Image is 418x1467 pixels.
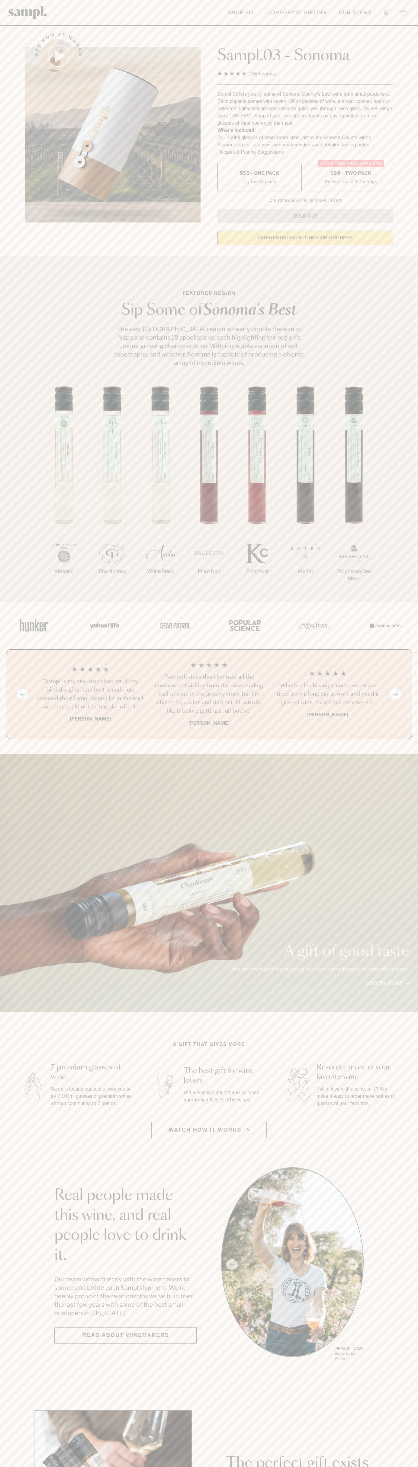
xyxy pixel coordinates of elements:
strong: What’s Included: [217,128,256,133]
h3: Re-order more of your favorite wine [317,1063,399,1082]
h1: Sampl.03 - Sonoma [217,47,393,65]
h2: A gift that gives more [173,1041,245,1048]
h3: “Whether I'm having friends over or just tired from a long day at work and need a glass of wine, ... [273,682,382,707]
li: 1 / 7 [40,386,88,594]
img: Artboard_6_04f9a106-072f-468a-bdd7-f11783b05722_x450.png [86,612,122,638]
a: Shop All [225,6,258,19]
small: Perfect For 2-4 Tastings [325,178,377,184]
ul: carousel [221,1167,364,1362]
li: 3 / 4 [273,662,382,727]
div: Sampl.03 lets you try some of Sonoma County's best wine from small producers. Each capsule comes ... [217,91,393,127]
p: Fall in love with a wine, or 7? We make it easy to order more bottles or glasses of your favorites. [317,1085,399,1107]
small: Try the Capsule [243,178,276,184]
p: The perfect gift for everyone from wine lovers to casual sippers. [229,965,410,973]
p: [PERSON_NAME] Sutro, Sutro Wines [335,1346,364,1361]
li: Christmas Sale Pricing Shown In Cart [266,197,344,203]
img: Sampl logo [8,6,47,19]
p: White Blend [137,568,185,575]
div: Christmas SALE! Save 20% [318,160,384,167]
b: [PERSON_NAME] [70,716,111,722]
p: The vast [GEOGRAPHIC_DATA] region is nearly double the size of Napa and contains 18 appellations,... [112,325,306,367]
a: Read about Winemakers [54,1327,197,1344]
li: A smart coaster to access winemaker videos and detailed tasting notes. [217,141,393,149]
p: Gift a tasting flight of hand-selected, hard-to-find [US_STATE] wines. [184,1089,266,1104]
p: Proprietary Red Blend [330,568,378,582]
h3: 7 premium glasses of wine [51,1063,133,1082]
img: Artboard_5_7fdae55a-36fd-43f7-8bfd-f74a06a2878e_x450.png [156,612,192,638]
h2: Sip Some of [112,303,306,318]
p: Chardonnay [88,568,137,575]
button: Watch how it works [151,1122,267,1138]
button: Previous slide [17,689,28,699]
a: interested in gifting for groups? [217,231,393,245]
li: 7x - 100ml glasses of small production, premium Sonoma County wines [217,134,393,141]
span: $88 - Two Pack [330,170,372,177]
img: Artboard_4_28b4d326-c26e-48f9-9c80-911f17d6414e_x450.png [226,612,262,638]
img: Artboard_1_c8cd28af-0030-4af1-819c-248e302c7f06_x450.png [16,612,52,638]
li: Recipes & Pairing Suggestions [217,149,393,156]
li: 5 / 7 [233,386,281,594]
button: Next slide [390,689,401,699]
li: 4 / 7 [185,386,233,594]
span: 136 [249,71,257,77]
li: 2 / 7 [88,386,137,594]
li: 2 / 4 [155,662,264,727]
p: Pinot Noir [233,568,281,575]
b: [PERSON_NAME] [188,720,230,726]
span: $55 - One Pack [240,170,280,177]
img: Sampl.03 - Sonoma [25,47,201,222]
p: A gift of good taste [229,944,410,959]
a: Our Story [336,6,375,19]
span: Reviews [257,71,276,77]
button: See how it works [42,39,76,73]
p: Featured Region [112,290,306,297]
img: Artboard_7_5b34974b-f019-449e-91fb-745f8d0877ee_x450.png [366,612,402,638]
a: Add to cart [365,980,410,988]
p: Our team works directly with the winemakers to source and bottle each Sampl shipment. We’re deepl... [54,1275,197,1317]
button: Sold Out [217,209,393,223]
a: Corporate Gifting [264,6,330,19]
div: slide 1 [221,1167,364,1362]
em: Sonoma's Best [203,303,297,318]
h2: Real people made this wine, and real people love to drink it. [54,1186,197,1265]
li: 6 / 7 [281,386,330,594]
li: 7 / 7 [330,386,378,602]
b: [PERSON_NAME] [307,712,348,718]
li: 3 / 7 [137,386,185,594]
h3: “Not only does this eliminate all the confusion of picking from the never ending wall of wine in ... [155,673,264,715]
img: Artboard_3_0b291449-6e8c-4d07-b2c2-3f3601a19cd1_x450.png [296,612,332,638]
li: 1 / 4 [36,662,145,727]
p: Albarino [40,568,88,575]
h3: The best gift for wine lovers [184,1066,266,1085]
p: Merlot [281,568,330,575]
h3: “Sampl is my one-stop shop for all my birthday gifts! Our best friends just received their Sampl ... [36,677,145,711]
p: Sampl's tasting capsule allows you to try 7 100ml glasses of premium wines without committing to ... [51,1085,133,1107]
p: Pinot Noir [185,568,233,575]
div: 136Reviews [217,70,276,78]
